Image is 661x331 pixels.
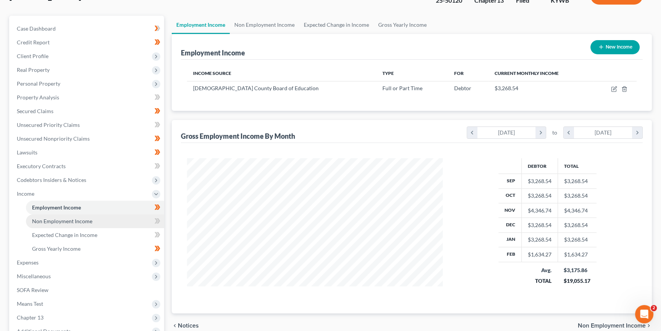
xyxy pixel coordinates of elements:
div: [DATE] [477,127,536,138]
a: Gross Yearly Income [26,242,164,256]
span: Credit Report [17,39,50,45]
span: Unsecured Priority Claims [17,122,80,128]
a: Credit Report [11,36,164,49]
button: New Income [590,40,640,54]
span: Current Monthly Income [494,70,558,76]
span: $3,268.54 [494,85,518,91]
span: SOFA Review [17,287,48,293]
a: Secured Claims [11,104,164,118]
a: Expected Change in Income [299,16,374,34]
span: Notices [178,323,199,329]
div: Avg. [527,266,551,274]
span: Full or Part Time [382,85,422,91]
td: $3,268.54 [558,174,597,188]
th: Debtor [521,158,558,174]
a: Expected Change in Income [26,228,164,242]
th: Feb [498,247,522,262]
i: chevron_left [467,127,477,138]
span: Employment Income [32,204,81,211]
th: Dec [498,218,522,232]
button: Non Employment Income chevron_right [578,323,652,329]
i: chevron_left [564,127,574,138]
span: Debtor [454,85,471,91]
div: Gross Employment Income By Month [181,131,295,141]
i: chevron_right [535,127,546,138]
span: Codebtors Insiders & Notices [17,177,86,183]
td: $1,634.27 [558,247,597,262]
span: to [552,129,557,136]
span: Expected Change in Income [32,232,97,238]
th: Oct [498,188,522,203]
button: chevron_left Notices [172,323,199,329]
span: Client Profile [17,53,48,59]
span: Means Test [17,300,43,307]
i: chevron_right [632,127,642,138]
div: $3,175.86 [564,266,590,274]
span: Executory Contracts [17,163,66,169]
span: Income [17,190,34,197]
td: $3,268.54 [558,232,597,247]
td: $4,346.74 [558,203,597,217]
span: Non Employment Income [578,323,646,329]
span: Secured Claims [17,108,53,114]
i: chevron_left [172,323,178,329]
a: Non Employment Income [230,16,299,34]
span: 2 [651,305,657,311]
th: Sep [498,174,522,188]
th: Total [558,158,597,174]
span: Case Dashboard [17,25,56,32]
a: Non Employment Income [26,214,164,228]
i: chevron_right [646,323,652,329]
div: [DATE] [574,127,632,138]
span: Gross Yearly Income [32,245,81,252]
div: $19,055.17 [564,277,590,285]
iframe: Intercom live chat [635,305,653,323]
div: $1,634.27 [528,251,551,258]
a: Gross Yearly Income [374,16,431,34]
a: Unsecured Priority Claims [11,118,164,132]
div: $3,268.54 [528,221,551,229]
span: Unsecured Nonpriority Claims [17,135,90,142]
span: Miscellaneous [17,273,51,279]
div: $3,268.54 [528,177,551,185]
div: $3,268.54 [528,192,551,200]
a: Unsecured Nonpriority Claims [11,132,164,146]
a: Executory Contracts [11,159,164,173]
th: Jan [498,232,522,247]
span: Lawsuits [17,149,37,156]
td: $3,268.54 [558,188,597,203]
a: SOFA Review [11,283,164,297]
span: Type [382,70,394,76]
a: Case Dashboard [11,22,164,36]
span: Real Property [17,67,50,73]
a: Property Analysis [11,91,164,104]
th: Nov [498,203,522,217]
span: Personal Property [17,80,60,87]
div: Employment Income [181,48,245,57]
span: Income Source [193,70,231,76]
div: $4,346.74 [528,207,551,214]
span: Expenses [17,259,39,266]
span: [DEMOGRAPHIC_DATA] County Board of Education [193,85,319,91]
span: Property Analysis [17,94,59,101]
td: $3,268.54 [558,218,597,232]
a: Employment Income [172,16,230,34]
div: TOTAL [527,277,551,285]
span: For [454,70,464,76]
div: $3,268.54 [528,236,551,243]
span: Non Employment Income [32,218,92,224]
span: Chapter 13 [17,314,44,321]
a: Employment Income [26,201,164,214]
a: Lawsuits [11,146,164,159]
